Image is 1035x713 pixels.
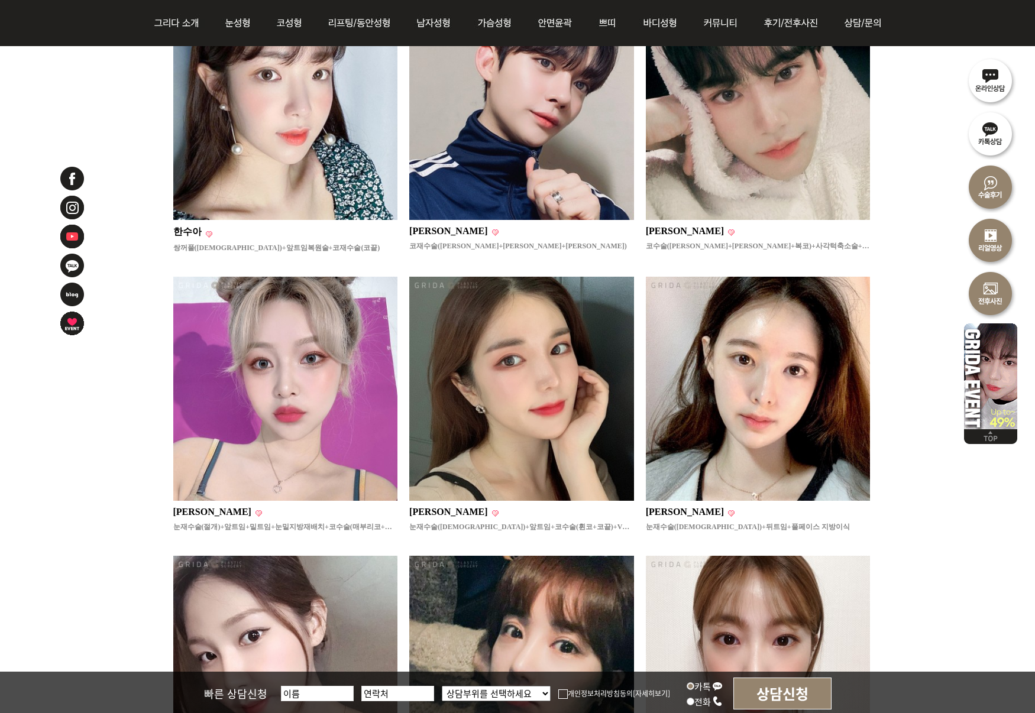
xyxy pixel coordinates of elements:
[59,310,85,336] img: 이벤트
[173,232,398,253] a: 한수아 쌍꺼풀([DEMOGRAPHIC_DATA])+앞트임복원술+코재수술(코끝)
[409,226,487,236] p: [PERSON_NAME]
[204,686,267,701] span: 빠른 상담신청
[964,160,1017,213] img: 수술후기
[633,688,670,698] a: [자세히보기]
[687,682,694,690] input: 카톡
[409,230,634,251] a: [PERSON_NAME] 코재수술([PERSON_NAME]+[PERSON_NAME]+[PERSON_NAME])
[492,510,499,517] img: 인기글
[409,507,487,517] p: [PERSON_NAME]
[646,241,871,251] p: 코수술([PERSON_NAME]+[PERSON_NAME]+복코)+사각턱축소술+앞턱수술
[59,195,85,221] img: 인스타그램
[206,231,212,238] img: 인기글
[728,510,735,517] img: 인기글
[646,226,724,236] p: [PERSON_NAME]
[409,511,634,532] a: [PERSON_NAME] 눈재수술([DEMOGRAPHIC_DATA])+앞트임+코수술(휜코+코끝)+V핏얼굴지방흡입(이중턱)+심부볼제거
[59,166,85,192] img: 페이스북
[558,688,633,698] label: 개인정보처리방침동의
[964,266,1017,319] img: 수술전후사진
[281,686,354,701] input: 이름
[59,252,85,278] img: 카카오톡
[558,689,568,699] img: checkbox.png
[59,223,85,249] img: 유투브
[492,229,499,236] img: 인기글
[409,241,634,251] p: 코재수술([PERSON_NAME]+[PERSON_NAME]+[PERSON_NAME])
[173,243,398,253] p: 쌍꺼풀([DEMOGRAPHIC_DATA])+앞트임복원술+코재수술(코끝)
[59,281,85,307] img: 네이버블로그
[173,522,398,532] p: 눈재수술(절개)+앞트임+밑트임+눈밑지방재배치+코수술(매부리코+낮은코)+얼굴지방흡입(턱라인)+심부볼제거+지방이식(이마+앞턱)
[173,511,398,532] a: [PERSON_NAME] 눈재수술(절개)+앞트임+밑트임+눈밑지방재배치+코수술(매부리코+낮은코)+얼굴지방흡입(턱라인)+심부볼제거+지방이식(이마+앞턱)
[964,53,1017,106] img: 온라인상담
[646,230,871,251] a: [PERSON_NAME] 코수술([PERSON_NAME]+[PERSON_NAME]+복코)+사각턱축소술+앞턱수술
[646,522,871,532] p: 눈재수술([DEMOGRAPHIC_DATA])+뒤트임+풀페이스 지방이식
[646,507,724,517] p: [PERSON_NAME]
[733,678,832,709] input: 상담신청
[964,213,1017,266] img: 리얼영상
[646,511,871,532] a: [PERSON_NAME] 눈재수술([DEMOGRAPHIC_DATA])+뒤트임+풀페이스 지방이식
[409,522,634,532] p: 눈재수술([DEMOGRAPHIC_DATA])+앞트임+코수술(휜코+코끝)+V핏얼굴지방흡입(이중턱)+심부볼제거
[712,680,723,691] img: kakao_icon.png
[173,226,202,238] p: 한수아
[964,429,1017,444] img: 위로가기
[964,319,1017,429] img: 이벤트
[687,695,723,708] label: 전화
[255,510,262,517] img: 인기글
[687,680,723,692] label: 카톡
[173,507,251,517] p: [PERSON_NAME]
[728,229,735,236] img: 인기글
[712,696,723,706] img: call_icon.png
[687,698,694,705] input: 전화
[964,106,1017,160] img: 카톡상담
[361,686,434,701] input: 연락처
